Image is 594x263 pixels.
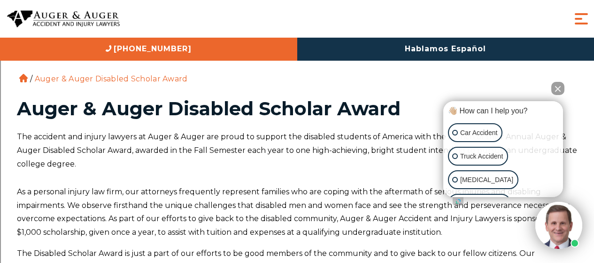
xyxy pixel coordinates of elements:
[535,202,582,249] img: Intaker widget Avatar
[460,127,497,139] p: Car Accident
[32,74,190,83] li: Auger & Auger Disabled Scholar Award
[7,10,120,28] img: Auger & Auger Accident and Injury Lawyers Logo
[460,174,513,186] p: [MEDICAL_DATA]
[460,151,503,162] p: Truck Accident
[19,74,28,82] a: Home
[446,106,561,116] div: 👋🏼 How can I help you?
[572,9,591,28] button: Menu
[453,197,463,206] a: Open intaker chat
[551,82,564,95] button: Close Intaker Chat Widget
